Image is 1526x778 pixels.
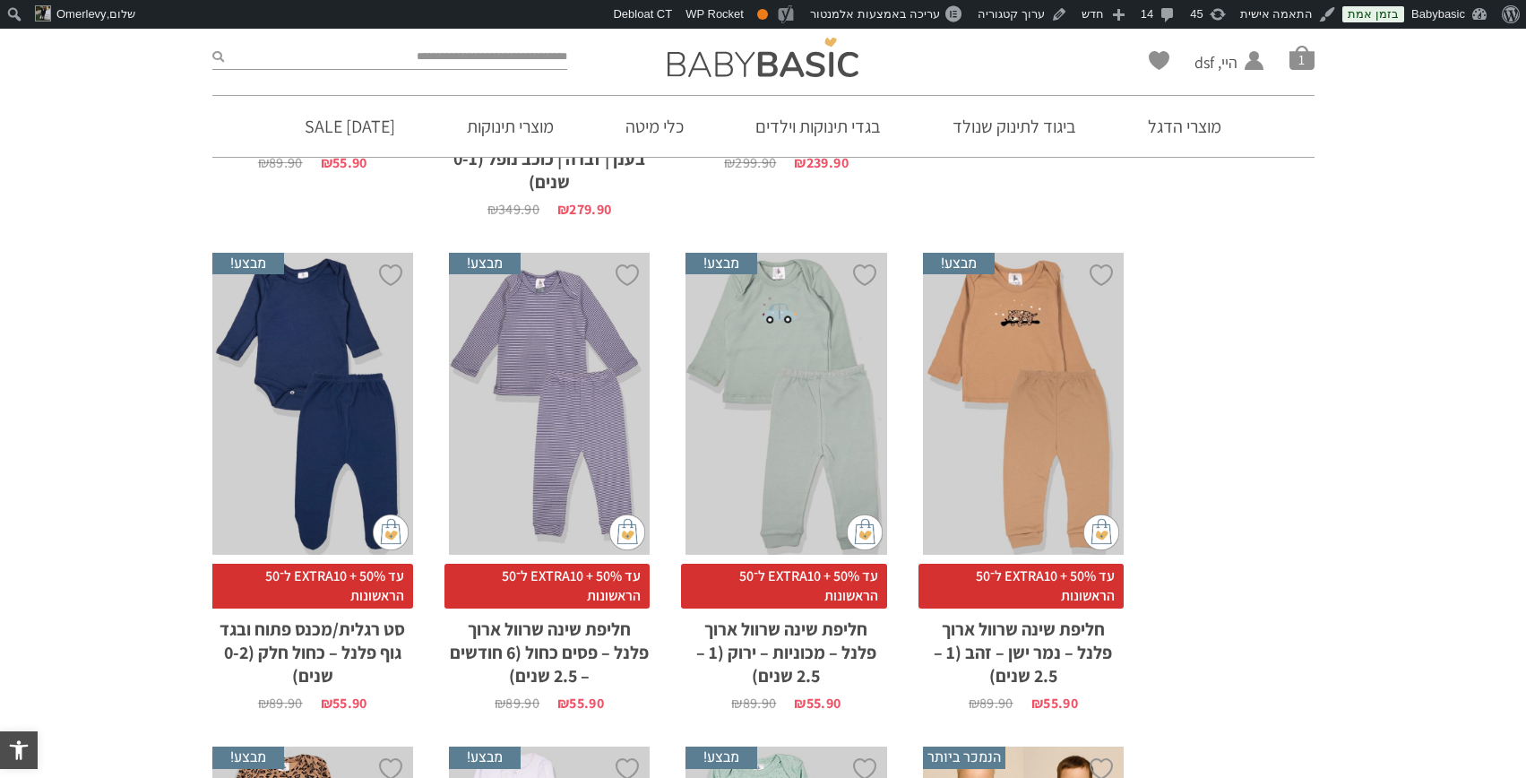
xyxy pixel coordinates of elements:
[278,96,422,157] a: [DATE] SALE
[1342,6,1404,22] a: בזמן אמת
[609,514,645,550] img: cat-mini-atc.png
[794,153,806,172] span: ₪
[1149,51,1169,76] span: Wishlist
[1289,45,1315,70] span: סל קניות
[681,564,886,609] span: עד 50% + EXTRA10 ל־50 הראשונות
[321,153,332,172] span: ₪
[258,694,303,713] bdi: 89.90
[495,694,539,713] bdi: 89.90
[487,200,498,219] span: ₪
[212,609,413,687] h2: סט רגלית/מכנס פתוח ובגד גוף פלנל – כחול חלק (0-2 שנים)
[810,7,940,21] span: עריכה באמצעות אלמנטור
[847,514,883,550] img: cat-mini-atc.png
[495,694,505,713] span: ₪
[1289,45,1315,70] a: סל קניות1
[724,153,735,172] span: ₪
[557,200,611,219] bdi: 279.90
[258,153,269,172] span: ₪
[685,747,757,768] span: מבצע!
[731,694,776,713] bdi: 89.90
[757,9,768,20] div: תקין
[923,747,1005,768] span: הנמכר ביותר
[321,694,367,713] bdi: 55.90
[729,96,908,157] a: בגדי תינוקות וילדים
[258,694,269,713] span: ₪
[969,694,1013,713] bdi: 89.90
[668,38,858,77] img: Baby Basic בגדי תינוקות וילדים אונליין
[321,153,367,172] bdi: 55.90
[212,747,284,768] span: מבצע!
[918,564,1124,609] span: עד 50% + EXTRA10 ל־50 הראשונות
[1031,694,1043,713] span: ₪
[724,153,776,172] bdi: 299.90
[449,609,650,687] h2: חליפת שינה שרוול ארוך פלנל – פסים כחול (6 חודשים – 2.5 שנים)
[731,694,742,713] span: ₪
[685,253,886,711] a: מבצע! חליפת שינה שרוול ארוך פלנל - מכוניות - ירוק (1 - 2.5 שנים) עד 50% + EXTRA10 ל־50 הראשונותחל...
[685,253,757,274] span: מבצע!
[685,609,886,687] h2: חליפת שינה שרוול ארוך פלנל – מכוניות – ירוק (1 – 2.5 שנים)
[794,694,806,713] span: ₪
[1031,694,1078,713] bdi: 55.90
[923,253,1124,711] a: מבצע! חליפת שינה שרוול ארוך פלנל - נמר ישן - זהב (1 - 2.5 שנים) עד 50% + EXTRA10 ל־50 הראשונותחלי...
[794,153,848,172] bdi: 239.90
[487,200,539,219] bdi: 349.90
[969,694,979,713] span: ₪
[926,96,1103,157] a: ביגוד לתינוק שנולד
[212,253,413,711] a: מבצע! סט רגלית/מכנס פתוח ובגד גוף פלנל - כחול חלק (0-2 שנים) עד 50% + EXTRA10 ל־50 הראשונותסט רגל...
[599,96,711,157] a: כלי מיטה
[208,564,413,609] span: עד 50% + EXTRA10 ל־50 הראשונות
[440,96,581,157] a: מוצרי תינוקות
[794,694,841,713] bdi: 55.90
[321,694,332,713] span: ₪
[373,514,409,550] img: cat-mini-atc.png
[449,253,521,274] span: מבצע!
[1149,51,1169,70] a: Wishlist
[557,694,569,713] span: ₪
[212,253,284,274] span: מבצע!
[449,253,650,711] a: מבצע! חליפת שינה שרוול ארוך פלנל - פסים כחול (6 חודשים - 2.5 שנים) עד 50% + EXTRA10 ל־50 הראשונות...
[1194,73,1237,96] span: החשבון שלי
[444,564,650,609] span: עד 50% + EXTRA10 ל־50 הראשונות
[923,609,1124,687] h2: חליפת שינה שרוול ארוך פלנל – נמר ישן – זהב (1 – 2.5 שנים)
[258,153,303,172] bdi: 89.90
[1083,514,1119,550] img: cat-mini-atc.png
[56,7,107,21] span: Omerlevy
[557,694,604,713] bdi: 55.90
[557,200,569,219] span: ₪
[923,253,995,274] span: מבצע!
[1121,96,1248,157] a: מוצרי הדגל
[449,747,521,768] span: מבצע!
